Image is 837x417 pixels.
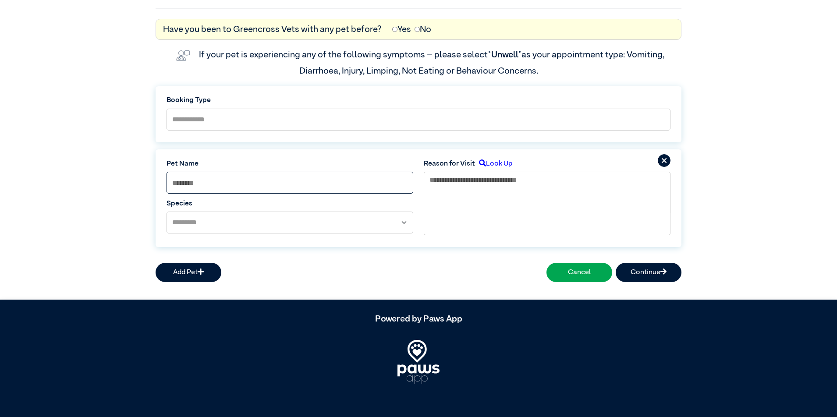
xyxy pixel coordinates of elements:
[397,340,440,384] img: PawsApp
[424,159,475,169] label: Reason for Visit
[475,159,512,169] label: Look Up
[392,23,411,36] label: Yes
[156,263,221,282] button: Add Pet
[488,50,521,59] span: “Unwell”
[415,23,431,36] label: No
[167,159,413,169] label: Pet Name
[167,95,670,106] label: Booking Type
[616,263,681,282] button: Continue
[546,263,612,282] button: Cancel
[173,47,194,64] img: vet
[156,314,681,324] h5: Powered by Paws App
[163,23,382,36] label: Have you been to Greencross Vets with any pet before?
[415,27,420,32] input: No
[392,27,397,32] input: Yes
[167,198,413,209] label: Species
[199,50,666,75] label: If your pet is experiencing any of the following symptoms – please select as your appointment typ...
